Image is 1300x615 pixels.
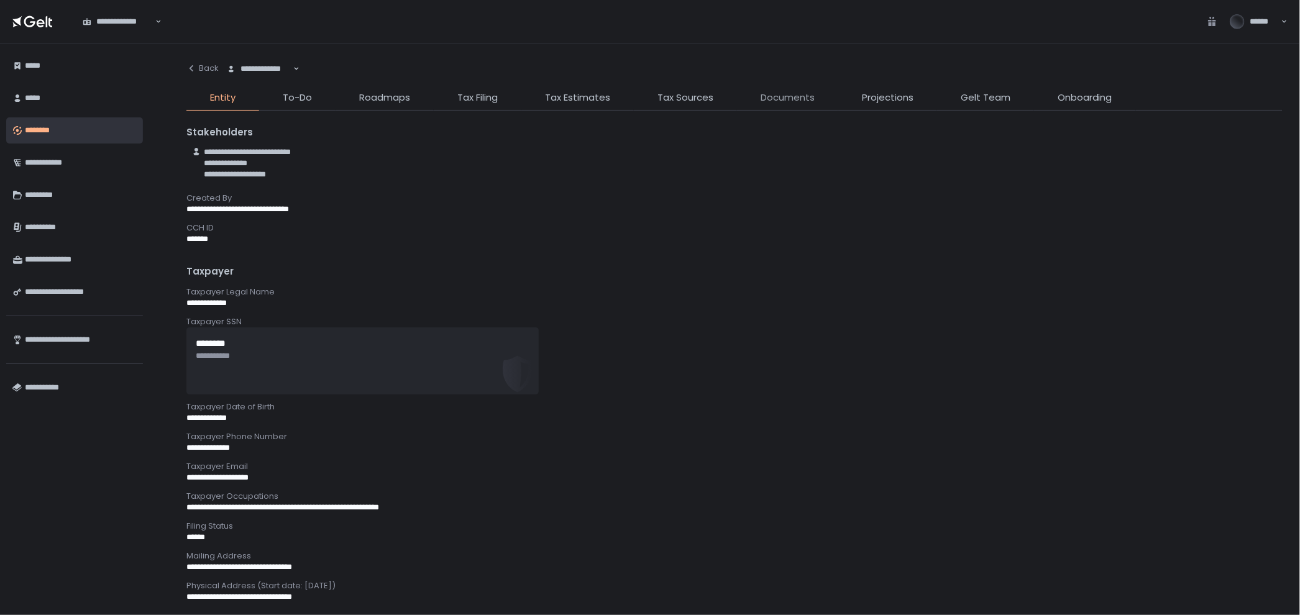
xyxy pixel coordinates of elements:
[1058,91,1112,105] span: Onboarding
[186,125,1283,140] div: Stakeholders
[153,16,154,28] input: Search for option
[186,316,1283,327] div: Taxpayer SSN
[186,286,1283,298] div: Taxpayer Legal Name
[219,56,300,82] div: Search for option
[210,91,236,105] span: Entity
[186,56,219,81] button: Back
[186,193,1283,204] div: Created By
[186,521,1283,532] div: Filing Status
[657,91,713,105] span: Tax Sources
[186,401,1283,412] div: Taxpayer Date of Birth
[186,222,1283,234] div: CCH ID
[545,91,610,105] span: Tax Estimates
[186,265,1283,279] div: Taxpayer
[359,91,410,105] span: Roadmaps
[961,91,1010,105] span: Gelt Team
[186,580,1283,591] div: Physical Address (Start date: [DATE])
[186,461,1283,472] div: Taxpayer Email
[186,491,1283,502] div: Taxpayer Occupations
[862,91,913,105] span: Projections
[283,91,312,105] span: To-Do
[75,8,162,34] div: Search for option
[186,431,1283,442] div: Taxpayer Phone Number
[457,91,498,105] span: Tax Filing
[186,550,1283,562] div: Mailing Address
[291,63,292,75] input: Search for option
[186,63,219,74] div: Back
[761,91,815,105] span: Documents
